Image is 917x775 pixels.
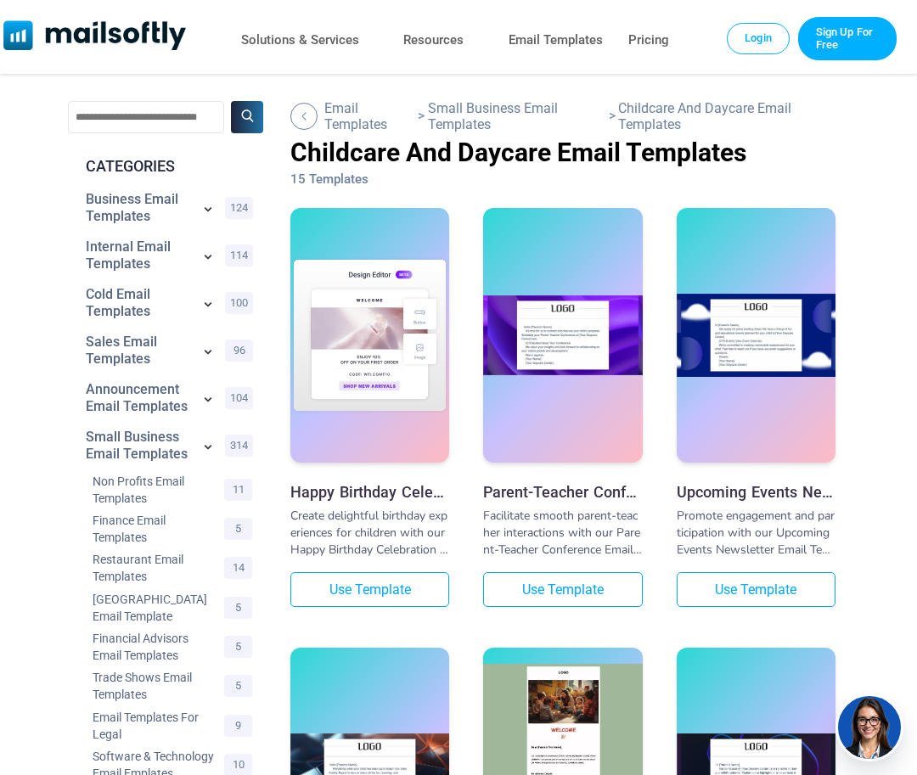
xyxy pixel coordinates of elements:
a: Use Template [290,572,449,607]
a: Go Back [428,100,606,132]
a: Category [86,381,191,415]
a: Show subcategories for Small Business Email Templates [200,438,217,458]
a: Category [93,551,216,585]
a: Category [93,709,216,743]
a: Category [93,591,216,625]
a: Category [86,429,191,463]
a: Mailsoftly [3,20,186,53]
a: Category [86,191,191,225]
a: Go Back [290,103,322,130]
a: Trial [798,17,897,60]
a: Category [86,286,191,320]
a: Category [93,473,216,507]
div: Promote engagement and participation with our Upcoming Events Newsletter Email Template. This tem... [677,508,835,559]
h1: Childcare And Daycare Email Templates [290,138,835,167]
img: agent [835,696,903,759]
a: Parent-Teacher Conference Email Template [483,208,642,467]
a: Parent-Teacher Conference Email Template [483,483,642,501]
a: Upcoming Events Newsletter Email Template [677,208,835,467]
a: Pricing [628,28,669,53]
span: 15 Templates [290,171,368,187]
img: Mailsoftly Logo [3,20,186,50]
a: Login [727,23,790,53]
a: Use Template [677,572,835,607]
a: Go Back [324,100,415,132]
div: Create delightful birthday experiences for children with our Happy Birthday Celebration Email Tem... [290,508,449,559]
a: Upcoming Events Newsletter Email Template [677,483,835,501]
div: Facilitate smooth parent-teacher interactions with our Parent-Teacher Conference Email Template. ... [483,508,642,559]
a: Show subcategories for Announcement Email Templates [200,390,217,411]
a: Happy Birthday Celebration Email Template [290,483,449,501]
div: > > [290,101,835,131]
img: Happy Birthday Celebration Email Template [290,256,449,414]
img: Search [241,110,254,122]
a: Show subcategories for Cold Email Templates [200,295,217,316]
a: Show subcategories for Sales Email Templates [200,343,217,363]
a: Category [93,512,216,546]
a: Use Template [483,572,642,607]
a: Solutions & Services [241,28,359,53]
a: Show subcategories for Business Email Templates [200,200,217,221]
a: Happy Birthday Celebration Email Template [290,208,449,467]
div: CATEGORIES [72,155,259,177]
img: Upcoming Events Newsletter Email Template [677,294,835,377]
a: Category [86,334,191,368]
a: Category [93,630,216,664]
a: Email Templates [509,28,603,53]
a: Category [93,669,216,703]
img: Parent-Teacher Conference Email Template [483,295,642,374]
img: Back [300,112,308,121]
a: Show subcategories for Internal Email Templates [200,248,217,268]
a: Category [86,239,191,272]
a: Resources [403,28,464,53]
